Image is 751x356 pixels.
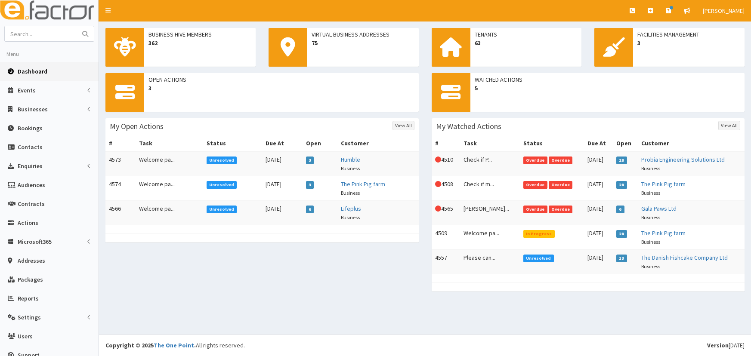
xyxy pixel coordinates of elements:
span: Microsoft365 [18,238,52,246]
span: Dashboard [18,68,47,75]
th: Due At [262,135,303,151]
td: 4565 [432,201,460,225]
a: The Pink Pig farm [341,180,385,188]
span: Business Hive Members [148,30,251,39]
a: View All [392,121,414,130]
span: Overdue [523,181,547,189]
a: The Pink Pig farm [641,180,686,188]
td: 4566 [105,201,136,225]
span: Businesses [18,105,48,113]
i: This Action is overdue! [435,181,441,187]
span: 28 [616,181,627,189]
span: Contacts [18,143,43,151]
td: Welcome pa... [136,151,203,176]
span: Facilities Management [637,30,740,39]
span: Enquiries [18,162,43,170]
i: This Action is overdue! [435,157,441,163]
span: 6 [306,206,314,213]
span: 75 [312,39,414,47]
span: Unresolved [207,206,237,213]
td: [DATE] [584,250,613,274]
small: Business [641,165,660,172]
span: Unresolved [207,181,237,189]
span: 28 [616,230,627,238]
td: Check if P... [460,151,520,176]
td: 4509 [432,225,460,250]
strong: Copyright © 2025 . [105,341,196,349]
span: Virtual Business Addresses [312,30,414,39]
input: Search... [5,26,77,41]
td: [DATE] [262,176,303,201]
span: 3 [306,181,314,189]
i: This Action is overdue! [435,206,441,212]
b: Version [707,341,729,349]
span: Users [18,332,33,340]
span: Tenants [475,30,578,39]
small: Business [641,263,660,270]
span: 5 [475,84,741,92]
a: View All [718,121,740,130]
span: 63 [475,39,578,47]
td: [DATE] [584,151,613,176]
span: 362 [148,39,251,47]
span: Overdue [549,181,573,189]
span: 28 [616,157,627,164]
th: # [105,135,136,151]
th: Open [303,135,337,151]
th: Task [136,135,203,151]
td: 4574 [105,176,136,201]
td: Please can... [460,250,520,274]
a: Probia Engineering Solutions Ltd [641,156,725,163]
td: [DATE] [584,225,613,250]
span: Addresses [18,257,45,264]
span: Packages [18,276,43,283]
span: Open Actions [148,75,414,84]
th: Task [460,135,520,151]
td: [PERSON_NAME]... [460,201,520,225]
span: Audiences [18,181,45,189]
small: Business [641,239,660,245]
span: Settings [18,313,41,321]
th: # [432,135,460,151]
span: 3 [637,39,740,47]
td: 4508 [432,176,460,201]
span: [PERSON_NAME] [703,7,745,15]
span: 3 [148,84,414,92]
td: [DATE] [262,201,303,225]
span: Contracts [18,200,45,208]
small: Business [641,214,660,221]
a: The Pink Pig farm [641,229,686,237]
td: Welcome pa... [136,201,203,225]
h3: My Watched Actions [436,123,501,130]
th: Customer [337,135,419,151]
small: Business [341,190,360,196]
span: Overdue [549,157,573,164]
td: [DATE] [584,176,613,201]
td: [DATE] [584,201,613,225]
h3: My Open Actions [110,123,164,130]
span: Watched Actions [475,75,741,84]
a: Lifeplus [341,205,361,212]
span: 6 [616,206,624,213]
span: Bookings [18,124,43,132]
th: Open [613,135,638,151]
span: Overdue [549,206,573,213]
small: Business [641,190,660,196]
th: Status [203,135,262,151]
small: Business [341,214,360,221]
th: Customer [638,135,745,151]
span: Actions [18,219,38,227]
div: [DATE] [707,341,745,350]
a: Gala Paws Ltd [641,205,677,212]
span: Reports [18,295,39,302]
td: 4573 [105,151,136,176]
td: 4510 [432,151,460,176]
small: Business [341,165,360,172]
span: 3 [306,157,314,164]
span: In Progress [523,230,555,238]
td: Welcome pa... [136,176,203,201]
footer: All rights reserved. [99,334,751,356]
th: Status [520,135,584,151]
td: [DATE] [262,151,303,176]
span: 13 [616,255,627,262]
